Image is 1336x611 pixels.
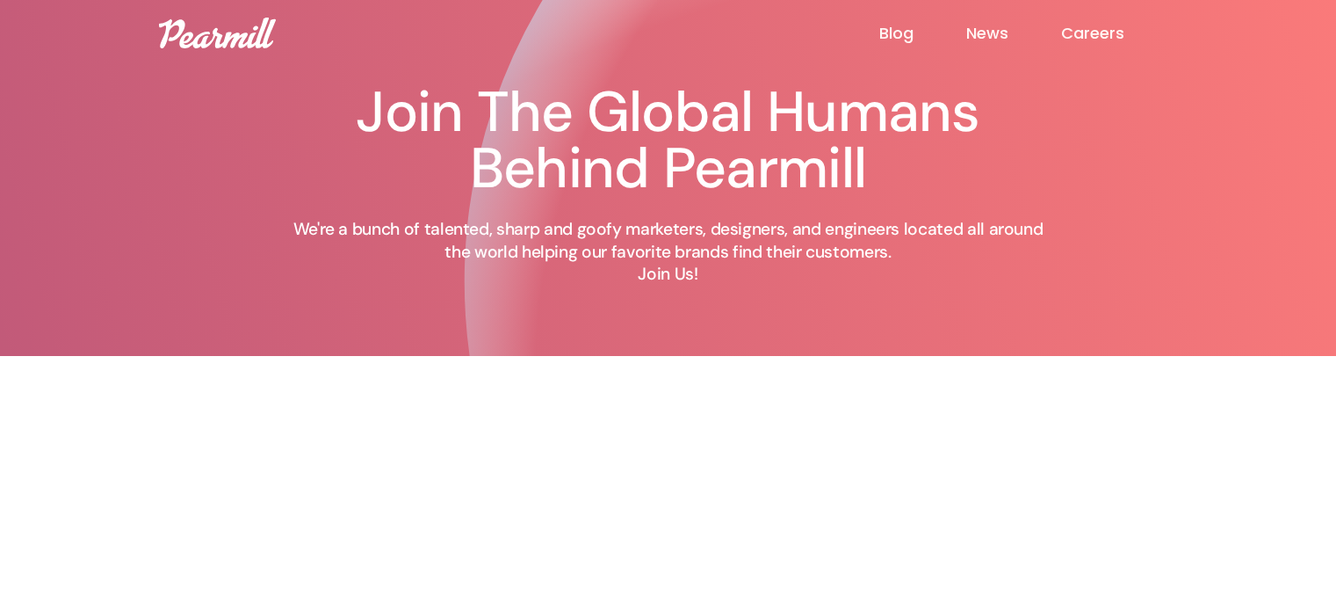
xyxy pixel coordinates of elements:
p: We're a bunch of talented, sharp and goofy marketers, designers, and engineers located all around... [282,218,1055,286]
a: Careers [1061,23,1177,44]
a: Blog [879,23,966,44]
a: News [966,23,1061,44]
img: Pearmill logo [159,18,276,48]
h1: Join The Global Humans Behind Pearmill [282,84,1055,197]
